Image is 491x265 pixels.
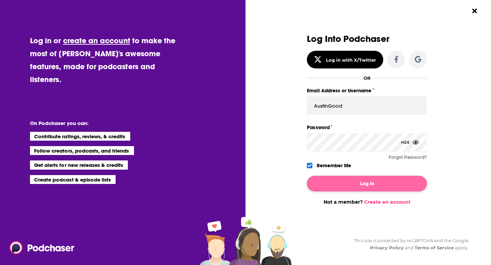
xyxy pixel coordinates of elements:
label: Password [307,123,427,132]
li: On Podchaser you can: [30,120,166,126]
img: Podchaser - Follow, Share and Rate Podcasts [10,241,75,254]
li: Get alerts for new releases & credits [30,160,128,169]
a: Privacy Policy [370,245,404,250]
a: create an account [63,36,130,45]
div: This site is protected by reCAPTCHA and the Google and apply. [348,237,468,251]
a: Terms of Service [415,245,454,250]
div: Not a member? [307,199,427,205]
div: OR [363,75,371,81]
input: Email Address or Username [307,96,427,115]
a: Create an account [364,199,411,205]
label: Email Address or Username [307,86,427,95]
li: Follow creators, podcasts, and friends [30,146,134,155]
div: Hide [401,133,419,152]
a: Podchaser - Follow, Share and Rate Podcasts [10,241,70,254]
h3: Log Into Podchaser [307,34,427,44]
button: Log In [307,176,427,191]
li: Contribute ratings, reviews, & credits [30,132,130,141]
button: Close Button [468,4,481,17]
button: Forgot Password? [389,155,427,160]
li: Create podcast & episode lists [30,175,116,184]
div: Log in with X/Twitter [326,57,376,63]
label: Remember Me [317,161,351,170]
button: Log in with X/Twitter [307,51,383,68]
